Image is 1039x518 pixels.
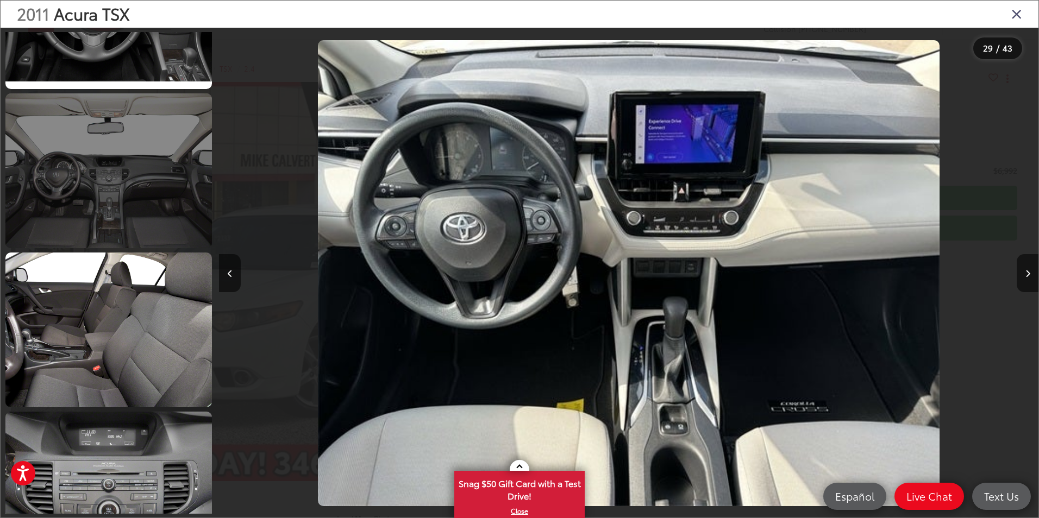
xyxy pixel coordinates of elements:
[972,483,1031,510] a: Text Us
[983,42,993,54] span: 29
[219,40,1038,507] div: 2011 Acura TSX 2.4 28
[830,489,880,503] span: Español
[318,40,940,507] img: 2011 Acura TSX 2.4
[901,489,957,503] span: Live Chat
[3,251,214,409] img: 2011 Acura TSX 2.4
[979,489,1024,503] span: Text Us
[219,254,241,292] button: Previous image
[1017,254,1038,292] button: Next image
[1003,42,1012,54] span: 43
[54,2,130,25] span: Acura TSX
[455,472,584,505] span: Snag $50 Gift Card with a Test Drive!
[823,483,886,510] a: Español
[995,45,1000,52] span: /
[1011,7,1022,21] i: Close gallery
[894,483,964,510] a: Live Chat
[17,2,49,25] span: 2011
